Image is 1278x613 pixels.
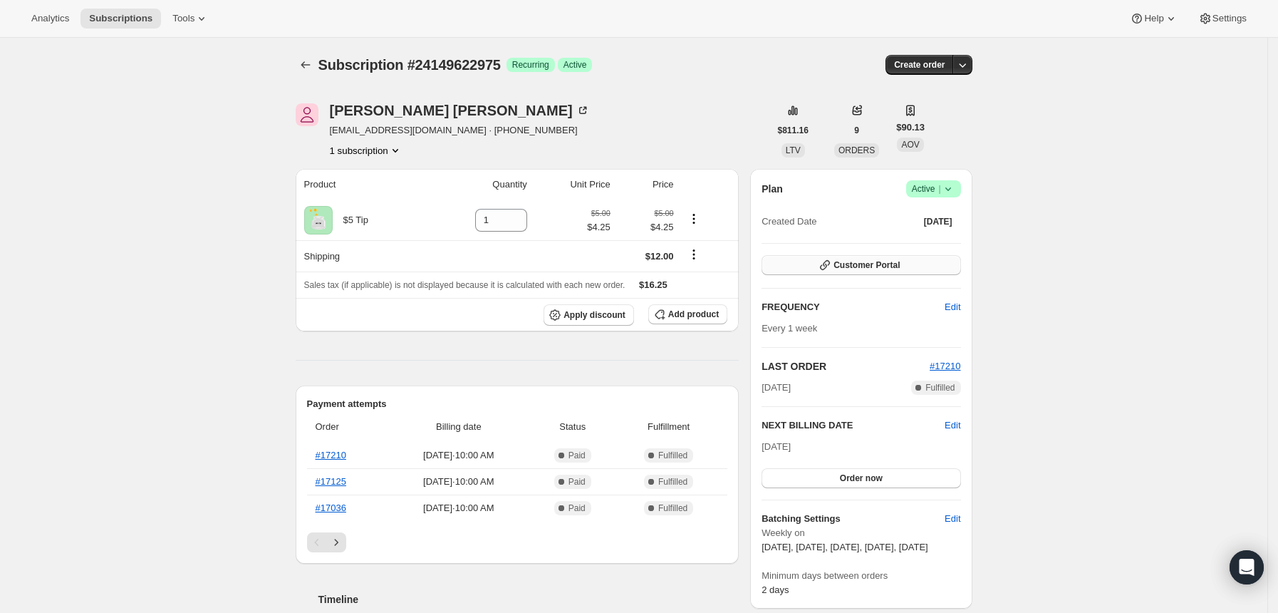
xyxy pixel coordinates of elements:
span: $16.25 [639,279,667,290]
button: Subscriptions [296,55,316,75]
span: Tools [172,13,194,24]
span: Order now [840,473,883,484]
h2: FREQUENCY [762,300,945,314]
span: [DATE] · 10:00 AM [390,501,526,515]
span: Edit [945,300,960,314]
th: Shipping [296,240,428,272]
span: Recurring [512,59,549,71]
span: $811.16 [778,125,809,136]
span: Fulfilled [658,503,687,514]
button: Tools [164,9,217,29]
span: [DATE] · 10:00 AM [390,475,526,489]
span: [DATE] [762,441,791,452]
h2: Timeline [318,592,739,607]
span: Apply discount [563,309,625,321]
span: Help [1144,13,1163,24]
span: LTV [786,145,801,155]
span: $4.25 [587,220,611,235]
button: Edit [936,508,969,530]
div: [PERSON_NAME] [PERSON_NAME] [330,103,590,118]
th: Price [615,169,678,200]
span: Add product [668,309,719,320]
h6: Batching Settings [762,512,945,526]
span: Created Date [762,215,816,229]
button: Subscriptions [80,9,161,29]
span: Paid [568,450,586,461]
span: Subscription #24149622975 [318,57,501,73]
th: Product [296,169,428,200]
span: Olivia Scialla [296,103,318,126]
h2: Payment attempts [307,397,728,411]
img: product img [304,206,333,235]
span: Every 1 week [762,323,817,334]
span: | [938,183,940,195]
button: Add product [648,304,727,324]
button: Apply discount [544,304,634,326]
span: [DATE] · 10:00 AM [390,448,526,463]
span: AOV [901,140,919,150]
div: Open Intercom Messenger [1230,550,1264,584]
span: Minimum days between orders [762,569,960,583]
nav: Pagination [307,532,728,552]
button: [DATE] [915,212,961,232]
span: Fulfilled [925,382,955,393]
span: Billing date [390,420,526,434]
span: $90.13 [896,120,925,135]
button: Product actions [330,143,402,158]
small: $5.00 [591,209,611,217]
span: Customer Portal [833,259,900,271]
span: $4.25 [619,220,674,235]
button: Shipping actions [682,247,705,262]
a: #17125 [316,476,346,487]
span: [DATE], [DATE], [DATE], [DATE], [DATE] [762,542,928,552]
th: Quantity [427,169,531,200]
button: Analytics [23,9,78,29]
button: Customer Portal [762,255,960,275]
div: $5 Tip [333,213,368,227]
span: $12.00 [645,251,674,262]
span: Status [535,420,610,434]
button: Order now [762,468,960,488]
span: Paid [568,476,586,488]
span: Weekly on [762,526,960,540]
span: Create order [894,59,945,71]
span: Sales tax (if applicable) is not displayed because it is calculated with each new order. [304,280,625,290]
button: Help [1121,9,1186,29]
span: Edit [945,512,960,526]
button: $811.16 [769,120,817,140]
th: Unit Price [531,169,615,200]
span: Fulfilled [658,450,687,461]
button: Create order [885,55,953,75]
button: Settings [1190,9,1255,29]
span: Fulfilled [658,476,687,488]
small: $5.00 [654,209,673,217]
h2: NEXT BILLING DATE [762,418,945,433]
span: [DATE] [924,216,952,227]
span: Fulfillment [618,420,719,434]
span: [DATE] [762,381,791,395]
span: 9 [854,125,859,136]
button: Next [326,532,346,552]
h2: Plan [762,182,783,196]
button: Edit [936,296,969,319]
span: Paid [568,503,586,514]
button: #17210 [930,359,960,374]
span: 2 days [762,584,789,595]
button: 9 [846,120,868,140]
span: ORDERS [838,145,875,155]
h2: LAST ORDER [762,359,930,374]
th: Order [307,411,387,443]
a: #17210 [930,361,960,371]
span: Subscriptions [89,13,152,24]
button: Edit [945,418,960,433]
span: Settings [1212,13,1247,24]
span: Analytics [31,13,69,24]
span: Active [563,59,587,71]
a: #17036 [316,503,346,513]
span: Active [912,182,955,196]
button: Product actions [682,211,705,227]
a: #17210 [316,450,346,460]
span: [EMAIL_ADDRESS][DOMAIN_NAME] · [PHONE_NUMBER] [330,123,590,138]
